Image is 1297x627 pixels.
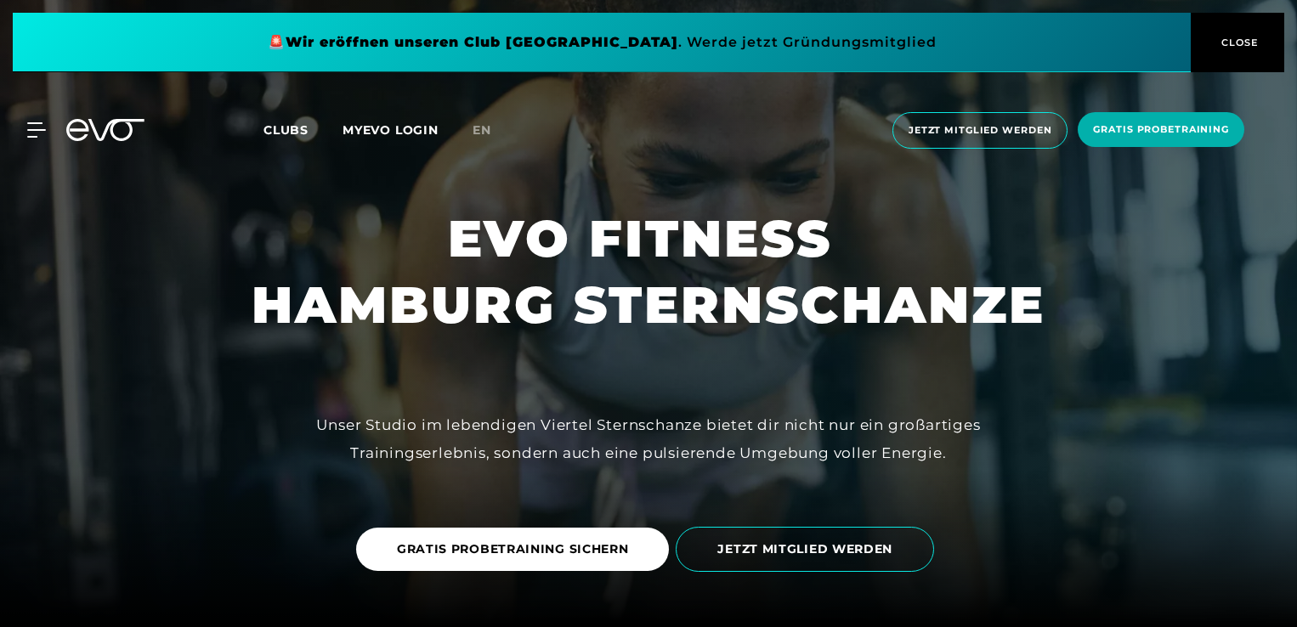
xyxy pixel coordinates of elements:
[263,121,343,138] a: Clubs
[397,540,629,558] span: GRATIS PROBETRAINING SICHERN
[1217,35,1259,50] span: CLOSE
[473,122,491,138] span: en
[1191,13,1284,72] button: CLOSE
[676,514,941,585] a: JETZT MITGLIED WERDEN
[356,515,677,584] a: GRATIS PROBETRAINING SICHERN
[909,123,1051,138] span: Jetzt Mitglied werden
[473,121,512,140] a: en
[343,122,439,138] a: MYEVO LOGIN
[1093,122,1229,137] span: Gratis Probetraining
[263,122,309,138] span: Clubs
[887,112,1073,149] a: Jetzt Mitglied werden
[252,206,1045,338] h1: EVO FITNESS HAMBURG STERNSCHANZE
[717,540,892,558] span: JETZT MITGLIED WERDEN
[1073,112,1249,149] a: Gratis Probetraining
[266,411,1031,466] div: Unser Studio im lebendigen Viertel Sternschanze bietet dir nicht nur ein großartiges Trainingserl...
